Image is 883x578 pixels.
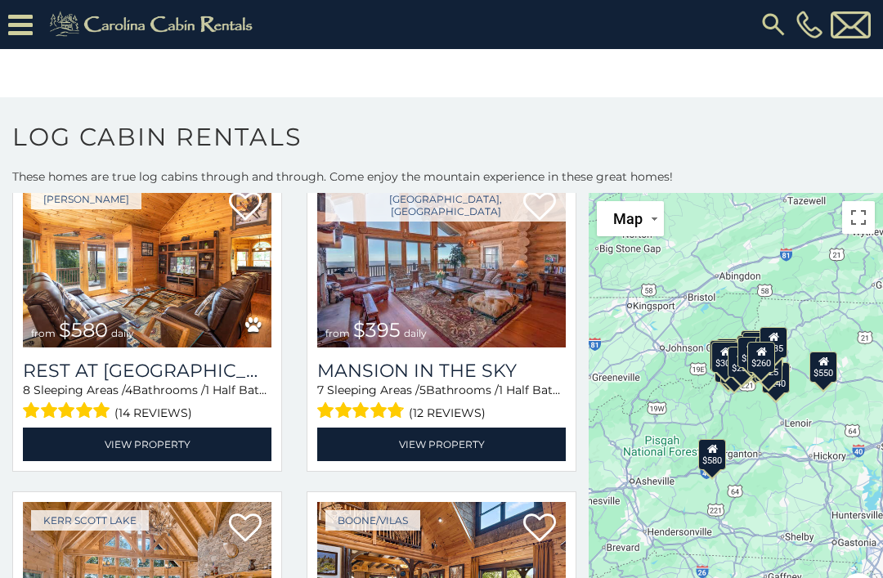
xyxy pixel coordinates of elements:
[23,360,271,382] a: Rest at [GEOGRAPHIC_DATA]
[728,347,755,378] div: $230
[523,512,556,546] a: Add to favorites
[755,350,782,381] div: $325
[31,510,149,531] a: Kerr Scott Lake
[125,383,132,397] span: 4
[419,383,426,397] span: 5
[317,181,566,347] a: Mansion In The Sky from $395 daily
[31,327,56,339] span: from
[23,181,271,347] img: Rest at Mountain Crest
[747,342,775,373] div: $260
[23,383,30,397] span: 8
[229,512,262,546] a: Add to favorites
[325,327,350,339] span: from
[353,318,401,342] span: $395
[317,181,566,347] img: Mansion In The Sky
[613,210,643,227] span: Map
[404,327,427,339] span: daily
[842,201,875,234] button: Toggle fullscreen view
[317,428,566,461] a: View Property
[711,342,739,373] div: $305
[741,329,769,361] div: $320
[737,337,765,368] div: $210
[23,382,271,423] div: Sleeping Areas / Bathrooms / Sleeps:
[205,383,280,397] span: 1 Half Baths /
[31,189,141,209] a: [PERSON_NAME]
[114,402,192,423] span: (14 reviews)
[716,338,744,370] div: $395
[229,190,262,225] a: Add to favorites
[317,382,566,423] div: Sleeping Areas / Bathrooms / Sleeps:
[325,510,420,531] a: Boone/Vilas
[698,438,726,469] div: $580
[409,402,486,423] span: (12 reviews)
[325,189,566,222] a: [GEOGRAPHIC_DATA], [GEOGRAPHIC_DATA]
[499,383,573,397] span: 1 Half Baths /
[597,201,664,236] button: Change map style
[59,318,108,342] span: $580
[111,327,134,339] span: daily
[710,340,737,371] div: $295
[762,361,790,392] div: $240
[41,8,267,41] img: Khaki-logo.png
[317,360,566,382] a: Mansion In The Sky
[23,428,271,461] a: View Property
[23,181,271,347] a: Rest at Mountain Crest from $580 daily
[742,331,770,362] div: $255
[809,351,837,382] div: $550
[317,383,324,397] span: 7
[760,326,787,357] div: $235
[759,10,788,39] img: search-regular.svg
[23,360,271,382] h3: Rest at Mountain Crest
[792,11,827,38] a: [PHONE_NUMBER]
[720,352,748,383] div: $350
